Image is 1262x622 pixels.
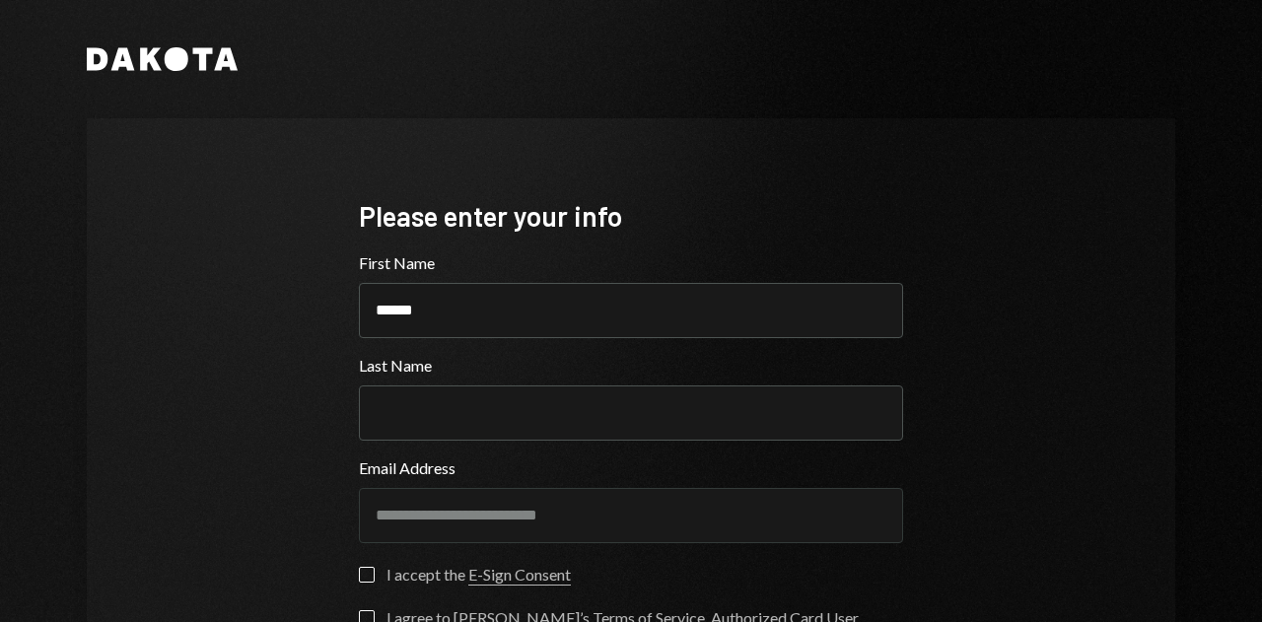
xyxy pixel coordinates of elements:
div: I accept the [386,563,571,587]
label: Last Name [359,354,903,378]
label: Email Address [359,456,903,480]
a: E-Sign Consent [468,565,571,586]
div: Please enter your info [359,197,903,236]
label: First Name [359,251,903,275]
button: I accept the E-Sign Consent [359,567,375,583]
